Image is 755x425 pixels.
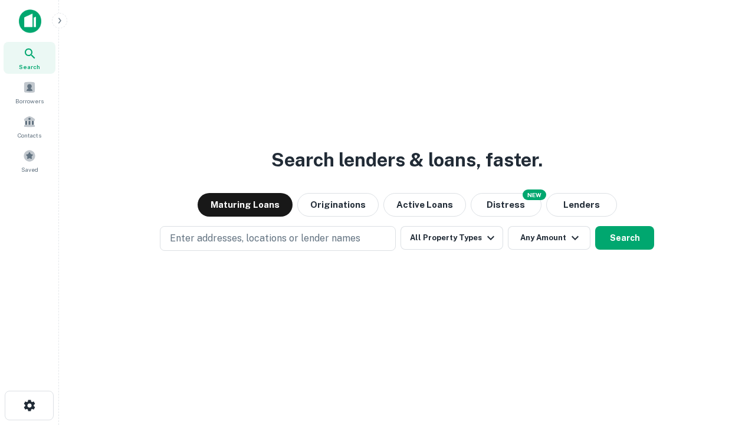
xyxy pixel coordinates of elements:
[595,226,654,250] button: Search
[4,42,55,74] a: Search
[170,231,360,246] p: Enter addresses, locations or lender names
[401,226,503,250] button: All Property Types
[4,110,55,142] a: Contacts
[546,193,617,217] button: Lenders
[508,226,590,250] button: Any Amount
[15,96,44,106] span: Borrowers
[21,165,38,174] span: Saved
[19,9,41,33] img: capitalize-icon.png
[696,331,755,387] iframe: Chat Widget
[271,146,543,174] h3: Search lenders & loans, faster.
[523,189,546,200] div: NEW
[383,193,466,217] button: Active Loans
[160,226,396,251] button: Enter addresses, locations or lender names
[297,193,379,217] button: Originations
[4,145,55,176] a: Saved
[19,62,40,71] span: Search
[471,193,541,217] button: Search distressed loans with lien and other non-mortgage details.
[4,76,55,108] a: Borrowers
[18,130,41,140] span: Contacts
[198,193,293,217] button: Maturing Loans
